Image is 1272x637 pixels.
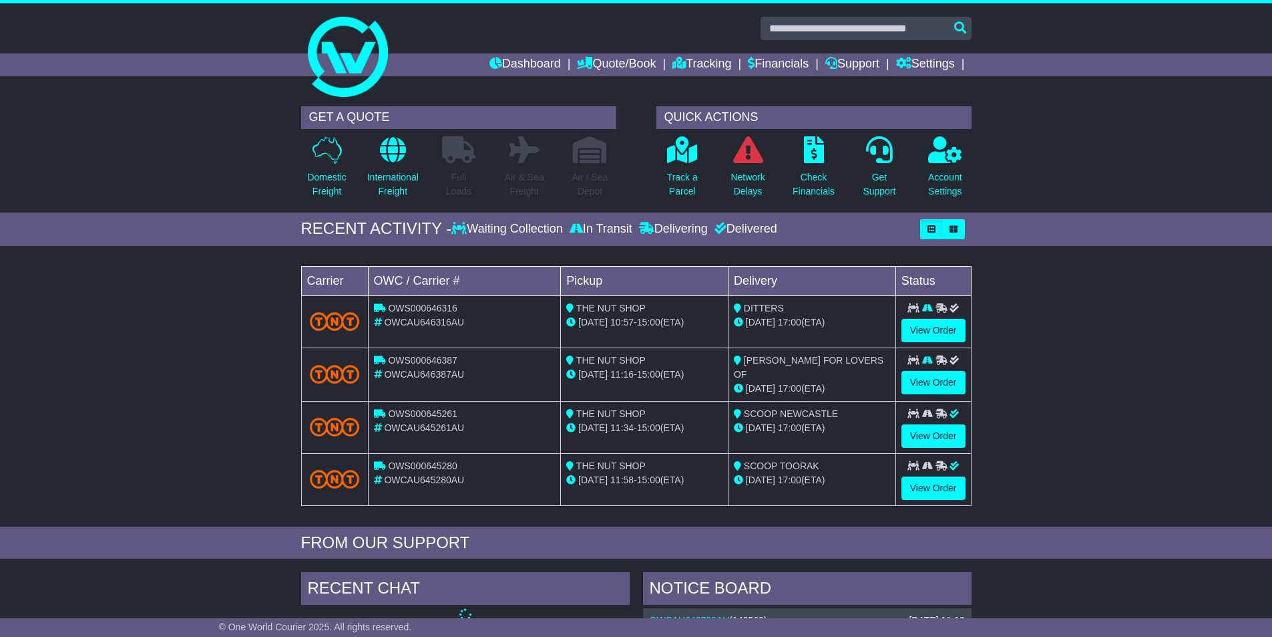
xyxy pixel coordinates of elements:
[310,470,360,488] img: TNT_Domestic.png
[301,219,452,239] div: RECENT ACTIVITY -
[576,355,646,366] span: THE NUT SHOP
[862,136,896,206] a: GetSupport
[505,170,544,199] p: Air & Sea Freight
[310,418,360,436] img: TNT_Domestic.png
[576,303,646,313] span: THE NUT SHOP
[566,222,636,237] div: In Transit
[572,170,608,199] p: Air / Sea Depot
[576,461,646,471] span: THE NUT SHOP
[728,266,895,295] td: Delivery
[576,408,646,419] span: THE NUT SHOP
[650,615,965,626] div: ( )
[909,615,964,626] div: [DATE] 11:16
[744,303,784,313] span: DITTERS
[734,421,890,435] div: (ETA)
[306,136,347,206] a: DomesticFreight
[732,615,764,626] span: 143569
[778,475,801,485] span: 17:00
[643,572,972,608] div: NOTICE BOARD
[388,355,457,366] span: OWS000646387
[650,615,730,626] a: OWCAU640780AU
[734,315,890,330] div: (ETA)
[610,317,634,328] span: 10:57
[310,312,360,330] img: TNT_Domestic.png
[388,408,457,419] span: OWS000645261
[301,572,630,608] div: RECENT CHAT
[384,422,464,433] span: OWCAU645261AU
[778,422,801,433] span: 17:00
[577,53,656,76] a: Quote/Book
[637,317,660,328] span: 15:00
[610,422,634,433] span: 11:34
[636,222,711,237] div: Delivering
[825,53,879,76] a: Support
[734,355,883,380] span: [PERSON_NAME] FOR LOVERS OF
[566,315,722,330] div: - (ETA)
[307,170,346,199] p: Domestic Freight
[384,369,464,380] span: OWCAU646387AU
[578,317,608,328] span: [DATE]
[746,422,775,433] span: [DATE]
[301,106,616,129] div: GET A QUOTE
[730,170,765,199] p: Network Delays
[578,369,608,380] span: [DATE]
[489,53,561,76] a: Dashboard
[637,422,660,433] span: 15:00
[367,170,419,199] p: International Freight
[744,461,819,471] span: SCOOP TOORAK
[778,317,801,328] span: 17:00
[734,473,890,487] div: (ETA)
[388,303,457,313] span: OWS000646316
[388,461,457,471] span: OWS000645280
[901,424,966,448] a: View Order
[656,106,972,129] div: QUICK ACTIONS
[928,170,962,199] p: Account Settings
[896,53,955,76] a: Settings
[744,408,838,419] span: SCOOP NEWCASTLE
[219,622,412,632] span: © One World Courier 2025. All rights reserved.
[666,136,698,206] a: Track aParcel
[746,475,775,485] span: [DATE]
[793,170,835,199] p: Check Financials
[927,136,963,206] a: AccountSettings
[310,365,360,383] img: TNT_Domestic.png
[566,473,722,487] div: - (ETA)
[301,266,368,295] td: Carrier
[610,475,634,485] span: 11:58
[301,533,972,553] div: FROM OUR SUPPORT
[384,317,464,328] span: OWCAU646316AU
[637,369,660,380] span: 15:00
[748,53,809,76] a: Financials
[610,369,634,380] span: 11:16
[672,53,731,76] a: Tracking
[578,475,608,485] span: [DATE]
[442,170,475,199] p: Full Loads
[792,136,835,206] a: CheckFinancials
[711,222,777,237] div: Delivered
[367,136,419,206] a: InternationalFreight
[637,475,660,485] span: 15:00
[667,170,698,199] p: Track a Parcel
[566,421,722,435] div: - (ETA)
[901,319,966,342] a: View Order
[451,222,566,237] div: Waiting Collection
[863,170,895,199] p: Get Support
[778,383,801,394] span: 17:00
[901,371,966,394] a: View Order
[734,382,890,396] div: (ETA)
[566,368,722,382] div: - (ETA)
[368,266,561,295] td: OWC / Carrier #
[730,136,765,206] a: NetworkDelays
[746,383,775,394] span: [DATE]
[578,422,608,433] span: [DATE]
[895,266,971,295] td: Status
[901,477,966,500] a: View Order
[746,317,775,328] span: [DATE]
[561,266,728,295] td: Pickup
[384,475,464,485] span: OWCAU645280AU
